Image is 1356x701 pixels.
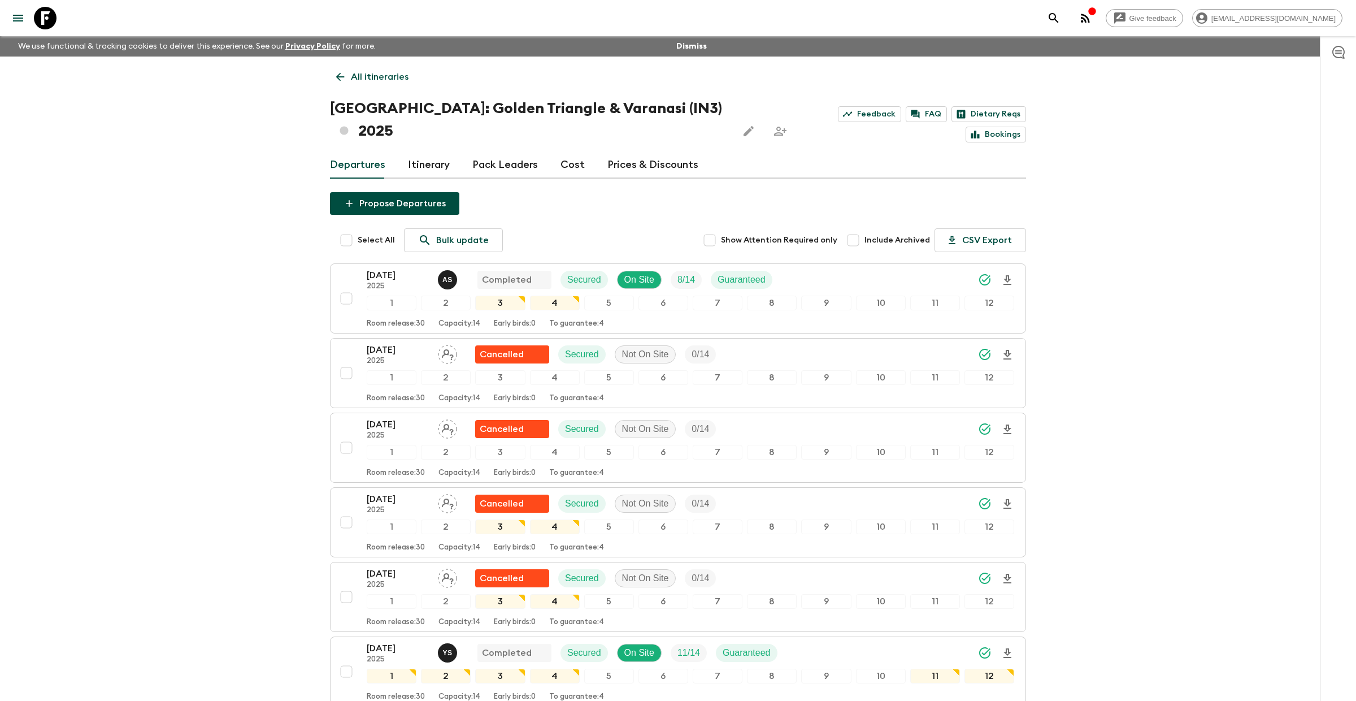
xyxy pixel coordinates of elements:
[584,520,634,534] div: 5
[480,348,524,361] p: Cancelled
[622,422,669,436] p: Not On Site
[747,594,797,609] div: 8
[330,97,728,142] h1: [GEOGRAPHIC_DATA]: Golden Triangle & Varanasi (IN3) 2025
[558,495,606,513] div: Secured
[472,152,538,179] a: Pack Leaders
[558,345,606,364] div: Secured
[14,36,380,57] p: We use functional & tracking cookies to deliver this experience. See our for more.
[910,594,960,609] div: 11
[558,420,606,438] div: Secured
[624,646,654,660] p: On Site
[769,120,792,142] span: Share this itinerary
[438,618,480,627] p: Capacity: 14
[677,273,695,287] p: 8 / 14
[617,271,662,289] div: On Site
[964,669,1014,683] div: 12
[482,646,532,660] p: Completed
[638,445,688,460] div: 6
[910,370,960,385] div: 11
[615,345,676,364] div: Not On Site
[723,646,771,660] p: Guaranteed
[721,235,837,246] span: Show Attention Required only
[530,370,580,385] div: 4
[367,319,425,328] p: Room release: 30
[910,669,960,683] div: 11
[584,594,634,609] div: 5
[530,296,580,310] div: 4
[565,422,599,436] p: Secured
[584,445,634,460] div: 5
[1001,423,1014,436] svg: Download Onboarding
[692,348,709,361] p: 0 / 14
[801,594,851,609] div: 9
[1042,7,1065,29] button: search adventures
[1001,572,1014,586] svg: Download Onboarding
[367,581,429,590] p: 2025
[693,370,742,385] div: 7
[747,296,797,310] div: 8
[549,469,604,478] p: To guarantee: 4
[475,669,525,683] div: 3
[856,520,906,534] div: 10
[494,543,536,552] p: Early birds: 0
[801,370,851,385] div: 9
[367,394,425,403] p: Room release: 30
[737,120,760,142] button: Edit this itinerary
[367,431,429,440] p: 2025
[421,370,471,385] div: 2
[367,469,425,478] p: Room release: 30
[584,669,634,683] div: 5
[615,495,676,513] div: Not On Site
[367,618,425,627] p: Room release: 30
[615,420,676,438] div: Not On Site
[367,669,416,683] div: 1
[475,520,525,534] div: 3
[560,152,585,179] a: Cost
[475,420,549,438] div: Flash Pack cancellation
[1001,348,1014,362] svg: Download Onboarding
[367,567,429,581] p: [DATE]
[1001,274,1014,287] svg: Download Onboarding
[692,497,709,510] p: 0 / 14
[438,394,480,403] p: Capacity: 14
[367,269,429,282] p: [DATE]
[685,420,716,438] div: Trip Fill
[624,273,654,287] p: On Site
[838,106,901,122] a: Feedback
[693,520,742,534] div: 7
[978,497,992,510] svg: Synced Successfully
[638,594,688,609] div: 6
[617,644,662,662] div: On Site
[558,569,606,587] div: Secured
[638,669,688,683] div: 6
[367,520,416,534] div: 1
[801,520,851,534] div: 9
[436,233,489,247] p: Bulk update
[978,646,992,660] svg: Synced Successfully
[330,66,415,88] a: All itineraries
[565,497,599,510] p: Secured
[530,445,580,460] div: 4
[367,655,429,664] p: 2025
[935,228,1026,252] button: CSV Export
[7,7,29,29] button: menu
[693,669,742,683] div: 7
[438,274,459,283] span: Arjun Singh Deora
[367,506,429,515] p: 2025
[421,669,471,683] div: 2
[1001,647,1014,660] svg: Download Onboarding
[692,422,709,436] p: 0 / 14
[330,562,1026,632] button: [DATE]2025Assign pack leaderFlash Pack cancellationSecuredNot On SiteTrip Fill123456789101112Room...
[494,394,536,403] p: Early birds: 0
[367,492,429,506] p: [DATE]
[438,348,457,357] span: Assign pack leader
[978,273,992,287] svg: Synced Successfully
[964,296,1014,310] div: 12
[966,127,1026,142] a: Bookings
[549,319,604,328] p: To guarantee: 4
[747,370,797,385] div: 8
[584,370,634,385] div: 5
[494,618,536,627] p: Early birds: 0
[482,273,532,287] p: Completed
[1123,14,1183,23] span: Give feedback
